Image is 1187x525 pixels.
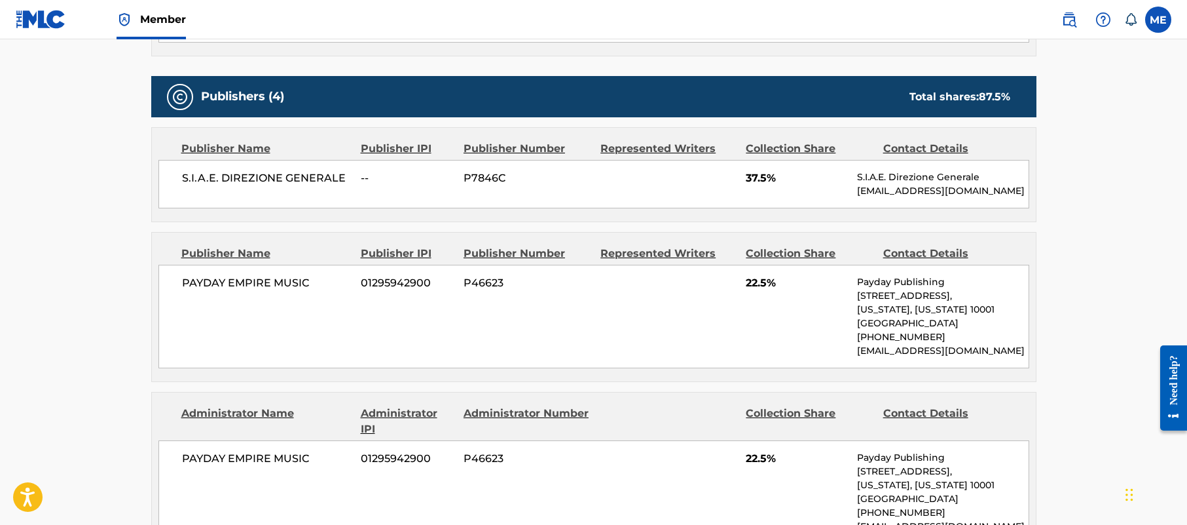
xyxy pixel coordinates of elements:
[857,344,1028,358] p: [EMAIL_ADDRESS][DOMAIN_NAME]
[181,141,351,157] div: Publisher Name
[909,89,1010,105] div: Total shares:
[857,478,1028,492] p: [US_STATE], [US_STATE] 10001
[1090,7,1116,33] div: Help
[1145,7,1171,33] div: User Menu
[464,170,591,186] span: P7846C
[1061,12,1077,28] img: search
[979,90,1010,103] span: 87.5 %
[857,451,1028,465] p: Payday Publishing
[883,406,1010,437] div: Contact Details
[181,246,351,262] div: Publisher Name
[182,170,352,186] span: S.I.A.E. DIREZIONE GENERALE
[361,170,454,186] span: --
[1095,12,1111,28] img: help
[746,275,847,291] span: 22.5%
[746,406,873,437] div: Collection Share
[201,89,284,104] h5: Publishers (4)
[857,330,1028,344] p: [PHONE_NUMBER]
[361,275,454,291] span: 01295942900
[883,246,1010,262] div: Contact Details
[464,141,591,157] div: Publisher Number
[746,451,847,467] span: 22.5%
[857,303,1028,317] p: [US_STATE], [US_STATE] 10001
[464,275,591,291] span: P46623
[16,10,66,29] img: MLC Logo
[361,141,454,157] div: Publisher IPI
[1056,7,1082,33] a: Public Search
[464,406,591,437] div: Administrator Number
[857,465,1028,478] p: [STREET_ADDRESS],
[857,184,1028,198] p: [EMAIL_ADDRESS][DOMAIN_NAME]
[600,246,736,262] div: Represented Writers
[857,289,1028,303] p: [STREET_ADDRESS],
[117,12,132,28] img: Top Rightsholder
[464,451,591,467] span: P46623
[464,246,591,262] div: Publisher Number
[746,170,847,186] span: 37.5%
[361,246,454,262] div: Publisher IPI
[857,170,1028,184] p: S.I.A.E. Direzione Generale
[883,141,1010,157] div: Contact Details
[1125,475,1133,515] div: Drag
[746,246,873,262] div: Collection Share
[857,492,1028,506] p: [GEOGRAPHIC_DATA]
[140,12,186,27] span: Member
[857,275,1028,289] p: Payday Publishing
[172,89,188,105] img: Publishers
[181,406,351,437] div: Administrator Name
[857,506,1028,520] p: [PHONE_NUMBER]
[746,141,873,157] div: Collection Share
[182,451,352,467] span: PAYDAY EMPIRE MUSIC
[1124,13,1137,26] div: Notifications
[1122,462,1187,525] iframe: Chat Widget
[600,141,736,157] div: Represented Writers
[361,451,454,467] span: 01295942900
[857,317,1028,330] p: [GEOGRAPHIC_DATA]
[1150,335,1187,440] iframe: Resource Center
[182,275,352,291] span: PAYDAY EMPIRE MUSIC
[361,406,454,437] div: Administrator IPI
